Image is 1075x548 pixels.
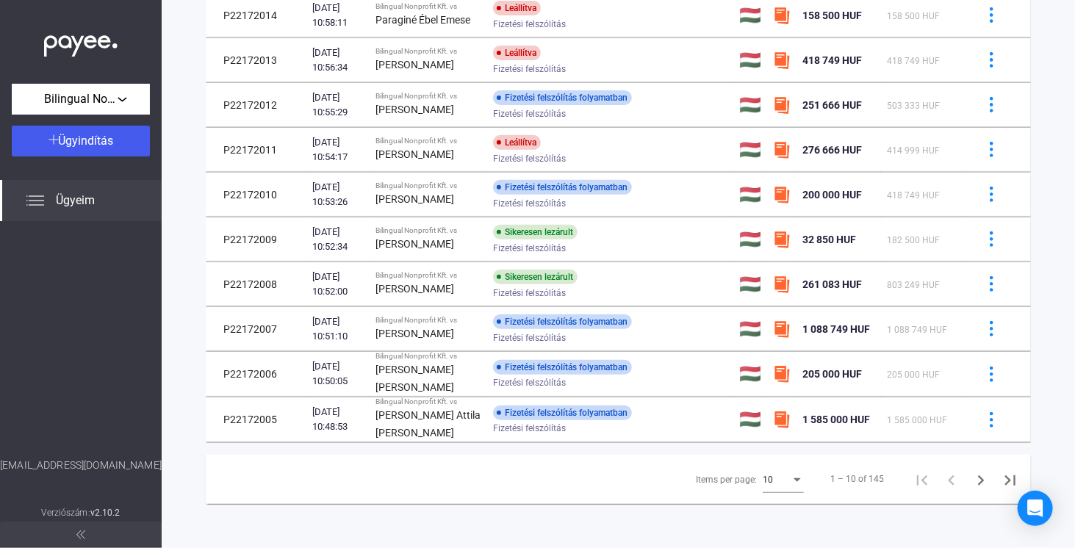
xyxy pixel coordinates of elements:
[493,270,578,284] div: Sikeresen lezárult
[375,148,454,160] strong: [PERSON_NAME]
[206,38,306,82] td: P22172013
[733,262,767,306] td: 🇭🇺
[375,137,481,145] div: Bilingual Nonprofit Kft. vs
[984,367,999,382] img: more-blue
[984,7,999,23] img: more-blue
[976,358,1007,389] button: more-blue
[802,368,862,380] span: 205 000 HUF
[493,46,541,60] div: Leállítva
[976,134,1007,165] button: more-blue
[493,239,566,257] span: Fizetési felszólítás
[375,47,481,56] div: Bilingual Nonprofit Kft. vs
[206,397,306,442] td: P22172005
[887,280,940,290] span: 803 249 HUF
[375,14,470,26] strong: Paraginé Ébel Emese
[887,369,940,380] span: 205 000 HUF
[206,128,306,172] td: P22172011
[12,126,150,156] button: Ügyindítás
[375,364,454,393] strong: [PERSON_NAME] [PERSON_NAME]
[375,92,481,101] div: Bilingual Nonprofit Kft. vs
[733,38,767,82] td: 🇭🇺
[733,352,767,397] td: 🇭🇺
[802,278,862,290] span: 261 083 HUF
[375,283,454,295] strong: [PERSON_NAME]
[375,59,454,71] strong: [PERSON_NAME]
[887,11,940,21] span: 158 500 HUF
[312,359,364,389] div: [DATE] 10:50:05
[493,329,566,347] span: Fizetési felszólítás
[984,276,999,292] img: more-blue
[375,226,481,235] div: Bilingual Nonprofit Kft. vs
[802,54,862,66] span: 418 749 HUF
[312,225,364,254] div: [DATE] 10:52:34
[90,508,121,518] strong: v2.10.2
[375,238,454,250] strong: [PERSON_NAME]
[206,262,306,306] td: P22172008
[733,173,767,217] td: 🇭🇺
[773,186,791,203] img: szamlazzhu-mini
[375,181,481,190] div: Bilingual Nonprofit Kft. vs
[802,144,862,156] span: 276 666 HUF
[887,145,940,156] span: 414 999 HUF
[375,397,481,406] div: Bilingual Nonprofit Kft. vs
[996,464,1025,494] button: Last page
[984,231,999,247] img: more-blue
[937,464,966,494] button: Previous page
[44,27,118,57] img: white-payee-white-dot.svg
[493,360,632,375] div: Fizetési felszólítás folyamatban
[312,1,364,30] div: [DATE] 10:58:11
[976,90,1007,120] button: more-blue
[984,412,999,428] img: more-blue
[976,224,1007,255] button: more-blue
[493,135,541,150] div: Leállítva
[312,270,364,299] div: [DATE] 10:52:00
[312,180,364,209] div: [DATE] 10:53:26
[375,104,454,115] strong: [PERSON_NAME]
[907,464,937,494] button: First page
[206,307,306,351] td: P22172007
[887,56,940,66] span: 418 749 HUF
[733,217,767,262] td: 🇭🇺
[763,475,773,485] span: 10
[773,365,791,383] img: szamlazzhu-mini
[976,45,1007,76] button: more-blue
[375,271,481,280] div: Bilingual Nonprofit Kft. vs
[802,10,862,21] span: 158 500 HUF
[984,52,999,68] img: more-blue
[773,141,791,159] img: szamlazzhu-mini
[493,1,541,15] div: Leállítva
[493,405,632,420] div: Fizetési felszólítás folyamatban
[887,101,940,111] span: 503 333 HUF
[493,374,566,392] span: Fizetési felszólítás
[312,46,364,75] div: [DATE] 10:56:34
[1018,491,1053,526] div: Open Intercom Messenger
[887,190,940,201] span: 418 749 HUF
[493,105,566,123] span: Fizetési felszólítás
[493,180,632,195] div: Fizetési felszólítás folyamatban
[802,323,870,335] span: 1 088 749 HUF
[26,192,44,209] img: list.svg
[773,320,791,338] img: szamlazzhu-mini
[206,83,306,127] td: P22172012
[375,328,454,339] strong: [PERSON_NAME]
[802,414,870,425] span: 1 585 000 HUF
[976,179,1007,210] button: more-blue
[733,128,767,172] td: 🇭🇺
[966,464,996,494] button: Next page
[76,530,85,539] img: arrow-double-left-grey.svg
[493,90,632,105] div: Fizetési felszólítás folyamatban
[976,404,1007,435] button: more-blue
[802,99,862,111] span: 251 666 HUF
[887,235,940,245] span: 182 500 HUF
[375,352,481,361] div: Bilingual Nonprofit Kft. vs
[493,195,566,212] span: Fizetési felszólítás
[887,415,947,425] span: 1 585 000 HUF
[206,173,306,217] td: P22172010
[984,321,999,336] img: more-blue
[696,471,757,488] div: Items per page:
[763,470,804,488] mat-select: Items per page:
[375,409,481,439] strong: [PERSON_NAME] Attila [PERSON_NAME]
[312,90,364,120] div: [DATE] 10:55:29
[206,352,306,397] td: P22172006
[984,142,999,157] img: more-blue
